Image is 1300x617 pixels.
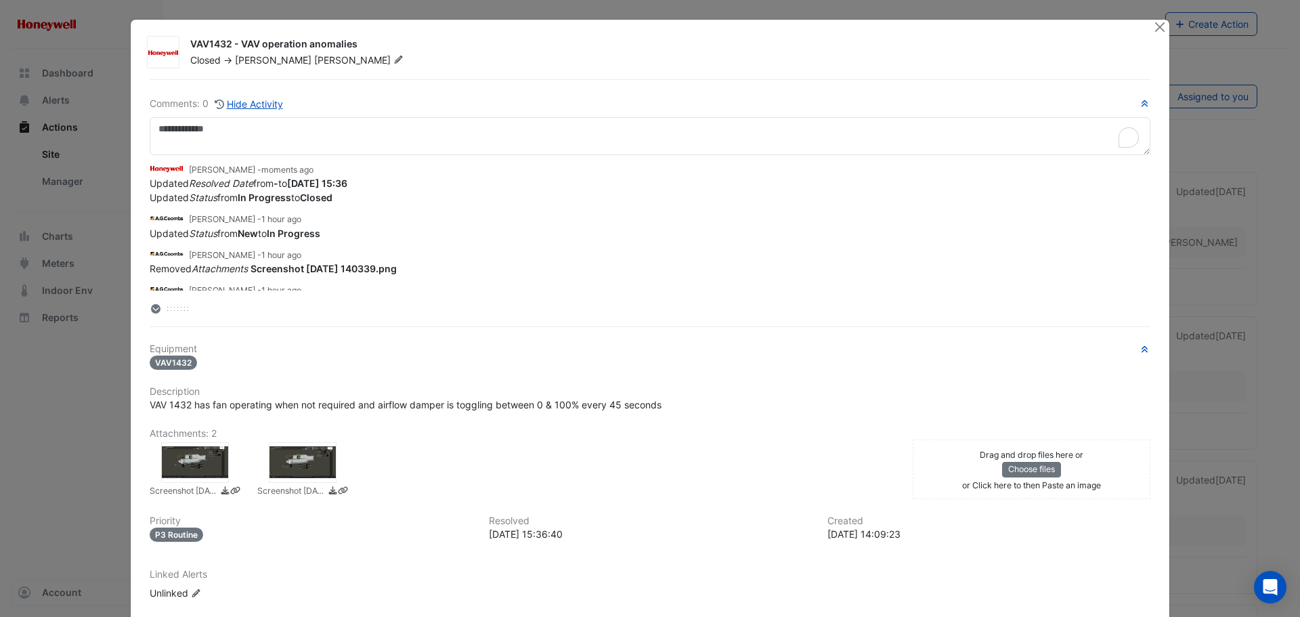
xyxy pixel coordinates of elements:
small: Drag and drop files here or [980,450,1083,460]
fa-layers: More [150,304,162,314]
span: Closed [190,54,221,66]
h6: Attachments: 2 [150,428,1150,440]
small: or Click here to then Paste an image [962,480,1101,490]
em: Attachments [192,263,248,274]
a: Copy link to clipboard [230,485,240,499]
div: [DATE] 15:36:40 [489,527,812,541]
h6: Resolved [489,515,812,527]
img: AG Coombs [150,282,183,297]
span: Updated from to [150,192,332,203]
strong: In Progress [238,192,291,203]
em: Resolved Date [189,177,253,189]
em: Status [189,228,217,239]
button: Choose files [1002,462,1061,477]
div: Open Intercom Messenger [1254,571,1286,603]
img: AG Coombs [150,211,183,226]
div: Comments: 0 [150,96,284,112]
span: 2025-09-10 15:36:40 [261,165,313,175]
strong: Closed [300,192,332,203]
div: [DATE] 14:09:23 [827,527,1150,541]
small: [PERSON_NAME] - [189,213,301,226]
span: Updated from to [150,177,347,189]
small: Screenshot 2025-09-10 140624VAV1432_DamperToggle02.png [150,485,217,499]
span: Updated from to [150,228,320,239]
button: Hide Activity [214,96,284,112]
span: 2025-09-10 14:10:32 [261,214,301,224]
textarea: To enrich screen reader interactions, please activate Accessibility in Grammarly extension settings [150,117,1150,155]
h6: Description [150,386,1150,398]
span: 2025-09-10 14:10:23 [261,250,301,260]
h6: Equipment [150,343,1150,355]
strong: 2025-09-10 15:36:40 [287,177,347,189]
strong: - [274,177,278,189]
span: VAV1432 [150,356,197,370]
fa-icon: Edit Linked Alerts [191,589,201,599]
div: VAV1432 - VAV operation anomalies [190,37,1137,54]
h6: Created [827,515,1150,527]
a: Copy link to clipboard [338,485,348,499]
span: Removed [150,263,397,274]
small: [PERSON_NAME] - [189,249,301,261]
div: Screenshot 2025-09-10 140320530CS_VAV1432_DamperToggle01.png [269,442,337,483]
a: Download [328,485,338,499]
a: Download [220,485,230,499]
div: P3 Routine [150,528,203,542]
small: [PERSON_NAME] - [189,164,313,176]
h6: Linked Alerts [150,569,1150,580]
small: [PERSON_NAME] - [189,284,301,297]
small: Screenshot 2025-09-10 140320530CS_VAV1432_DamperToggle01.png [257,485,325,499]
button: Close [1152,20,1167,34]
span: 2025-09-10 14:10:19 [261,285,301,295]
span: [PERSON_NAME] [235,54,311,66]
img: AG Coombs [150,247,183,261]
div: Screenshot 2025-09-10 140624VAV1432_DamperToggle02.png [161,442,229,483]
h6: Priority [150,515,473,527]
strong: In Progress [267,228,320,239]
img: Honeywell [150,161,183,176]
span: [PERSON_NAME] [314,54,406,67]
img: Honeywell [148,46,179,60]
span: VAV 1432 has fan operating when not required and airflow damper is toggling between 0 & 100% ever... [150,399,662,410]
strong: Screenshot [DATE] 140339.png [251,263,397,274]
em: Status [189,192,217,203]
strong: New [238,228,258,239]
div: Unlinked [150,586,312,600]
span: -> [223,54,232,66]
